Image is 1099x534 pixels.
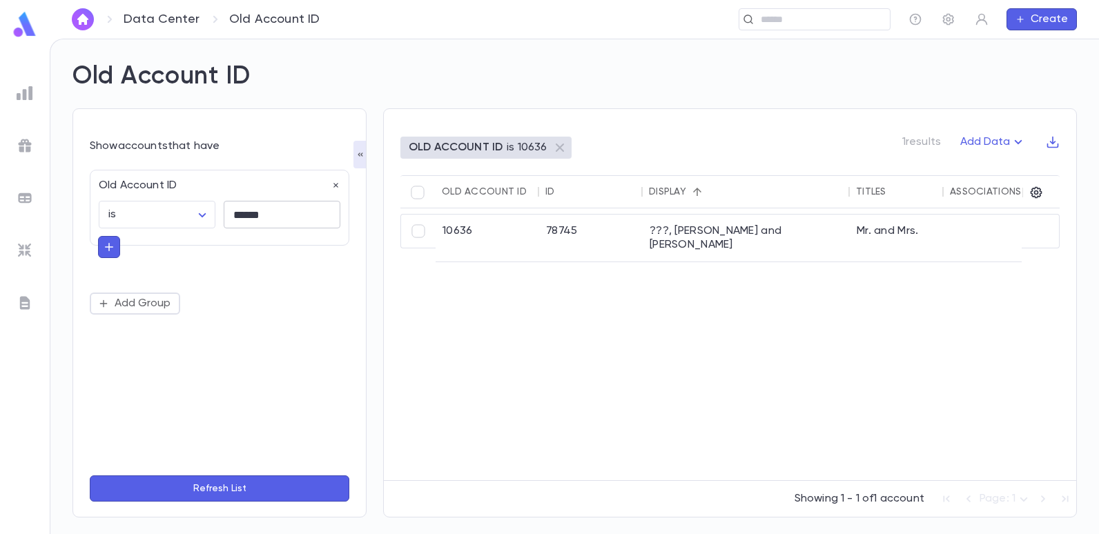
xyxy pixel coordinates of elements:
[507,141,547,155] p: is 10636
[17,295,33,311] img: letters_grey.7941b92b52307dd3b8a917253454ce1c.svg
[17,137,33,154] img: campaigns_grey.99e729a5f7ee94e3726e6486bddda8f1.svg
[643,215,850,261] div: ???, [PERSON_NAME] and [PERSON_NAME]
[555,181,577,203] button: Sort
[1006,8,1077,30] button: Create
[886,181,908,203] button: Sort
[545,186,555,197] div: ID
[795,492,924,506] p: Showing 1 - 1 of 1 account
[442,186,527,197] div: Old Account ID
[124,12,200,27] a: Data Center
[17,85,33,101] img: reports_grey.c525e4749d1bce6a11f5fe2a8de1b229.svg
[229,12,320,27] p: Old Account ID
[108,209,116,220] span: is
[99,201,215,228] div: is
[539,215,643,261] div: 78745
[952,131,1035,153] button: Add Data
[950,186,1021,197] div: Associations
[400,137,572,159] div: OLD ACCOUNT IDis 10636
[409,141,503,155] p: OLD ACCOUNT ID
[11,11,39,38] img: logo
[436,215,539,261] div: 10636
[17,190,33,206] img: batches_grey.339ca447c9d9533ef1741baa751efc33.svg
[856,186,886,197] div: Titles
[90,170,340,192] div: Old Account ID
[90,475,349,502] button: Refresh List
[90,293,180,315] button: Add Group
[75,14,91,25] img: home_white.a664292cf8c1dea59945f0da9f25487c.svg
[850,215,944,261] div: Mr. and Mrs.
[72,61,251,92] h2: Old Account ID
[902,135,941,149] p: 1 results
[980,488,1032,510] div: Page: 1
[17,242,33,259] img: imports_grey.530a8a0e642e233f2baf0ef88e8c9fcb.svg
[649,186,686,197] div: Display
[686,181,708,203] button: Sort
[90,139,349,153] div: Show accounts that have
[980,493,1015,504] span: Page: 1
